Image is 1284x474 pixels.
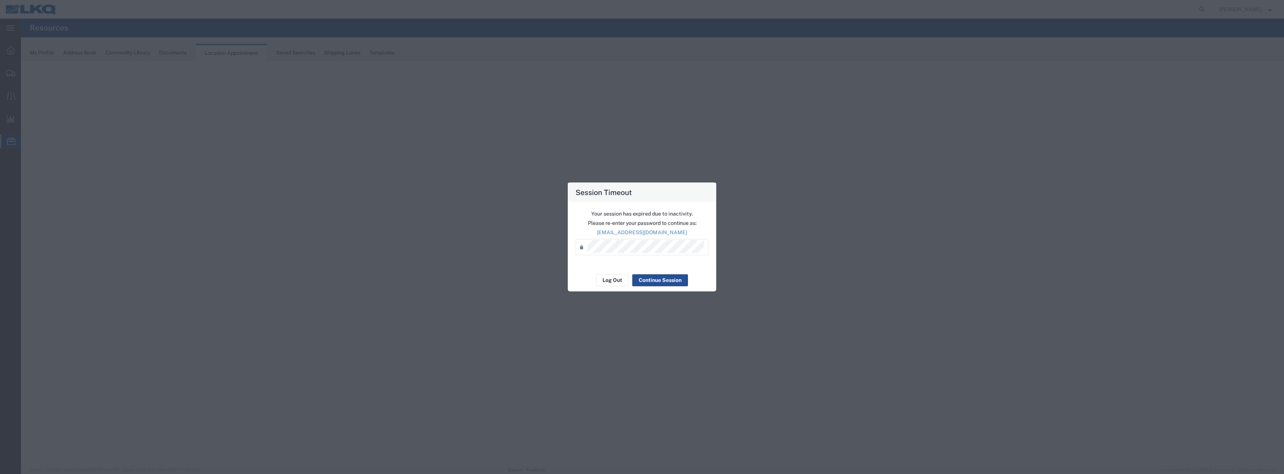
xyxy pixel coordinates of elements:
p: Please re-enter your password to continue as: [576,219,708,227]
p: Your session has expired due to inactivity. [576,210,708,217]
h4: Session Timeout [576,186,632,197]
button: Log Out [596,274,629,286]
button: Continue Session [632,274,688,286]
p: [EMAIL_ADDRESS][DOMAIN_NAME] [576,228,708,236]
